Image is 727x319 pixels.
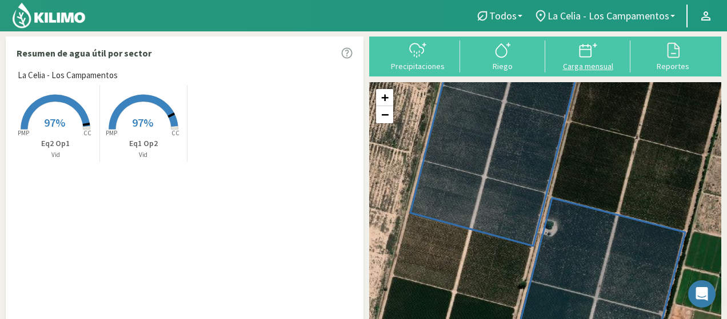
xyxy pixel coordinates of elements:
div: Open Intercom Messenger [688,280,716,308]
tspan: PMP [18,129,29,137]
div: Precipitaciones [378,62,457,70]
button: Precipitaciones [375,41,460,71]
button: Carga mensual [545,41,630,71]
span: La Celia - Los Campamentos [548,10,669,22]
p: Resumen de agua útil por sector [17,46,151,60]
tspan: CC [84,129,92,137]
tspan: PMP [106,129,117,137]
button: Reportes [630,41,716,71]
span: Todos [489,10,517,22]
a: Zoom in [376,89,393,106]
span: 97% [44,115,65,130]
div: Reportes [634,62,712,70]
div: Riego [464,62,542,70]
span: La Celia - Los Campamentos [18,69,118,82]
p: Eq1 Op2 [100,138,187,150]
img: Kilimo [11,2,86,29]
div: Carga mensual [549,62,627,70]
tspan: CC [171,129,179,137]
span: 97% [132,115,153,130]
p: Vid [100,150,187,160]
button: Riego [460,41,545,71]
p: Eq2 Op1 [12,138,99,150]
p: Vid [12,150,99,160]
a: Zoom out [376,106,393,123]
